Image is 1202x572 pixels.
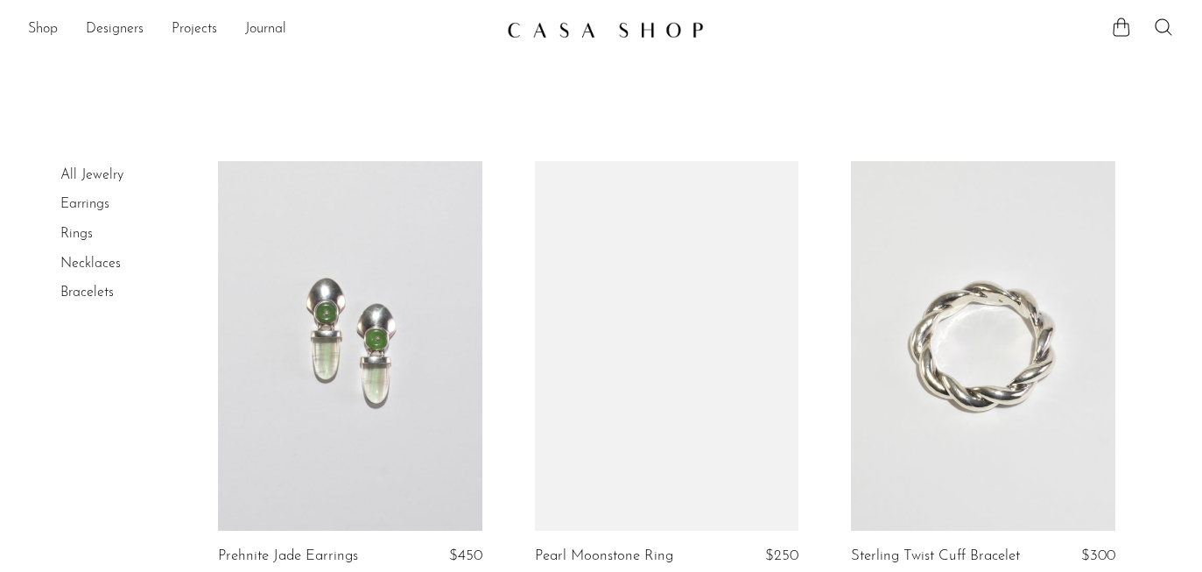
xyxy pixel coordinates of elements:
[245,18,286,41] a: Journal
[172,18,217,41] a: Projects
[765,548,798,563] span: $250
[86,18,144,41] a: Designers
[60,227,93,241] a: Rings
[449,548,482,563] span: $450
[28,15,493,45] ul: NEW HEADER MENU
[1081,548,1115,563] span: $300
[28,15,493,45] nav: Desktop navigation
[60,197,109,211] a: Earrings
[851,548,1020,564] a: Sterling Twist Cuff Bracelet
[60,286,114,300] a: Bracelets
[60,257,121,271] a: Necklaces
[60,168,123,182] a: All Jewelry
[28,18,58,41] a: Shop
[218,548,358,564] a: Prehnite Jade Earrings
[535,548,673,564] a: Pearl Moonstone Ring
